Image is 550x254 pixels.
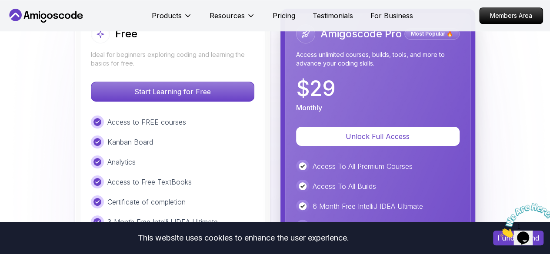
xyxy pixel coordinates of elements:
[313,10,353,21] a: Testimonials
[107,117,186,127] p: Access to FREE courses
[296,78,336,99] p: $ 29
[91,82,254,102] button: Start Learning for Free
[307,131,449,142] p: Unlock Full Access
[3,3,57,38] img: Chat attention grabber
[496,200,550,241] iframe: chat widget
[296,127,460,146] button: Unlock Full Access
[107,157,136,167] p: Analytics
[91,82,254,101] p: Start Learning for Free
[91,87,254,96] a: Start Learning for Free
[296,102,322,113] p: Monthly
[296,50,460,68] p: Access unlimited courses, builds, tools, and more to advance your coding skills.
[107,177,192,187] p: Access to Free TextBooks
[152,10,182,21] p: Products
[7,228,480,247] div: This website uses cookies to enhance the user experience.
[107,217,218,227] p: 3 Month Free IntelliJ IDEA Ultimate
[370,10,413,21] a: For Business
[406,30,458,38] p: Most Popular 🔥
[273,10,295,21] a: Pricing
[480,8,543,23] p: Members Area
[115,27,137,41] h2: Free
[152,10,192,28] button: Products
[210,10,255,28] button: Resources
[3,3,7,11] span: 1
[493,231,543,245] button: Accept cookies
[107,137,153,147] p: Kanban Board
[313,161,413,172] p: Access To All Premium Courses
[313,181,376,191] p: Access To All Builds
[320,27,402,41] h2: Amigoscode Pro
[107,197,186,207] p: Certificate of completion
[313,221,393,231] p: Unlimited Kanban Boards
[91,50,254,68] p: Ideal for beginners exploring coding and learning the basics for free.
[313,201,423,211] p: 6 Month Free IntelliJ IDEA Ultimate
[479,7,543,24] a: Members Area
[210,10,245,21] p: Resources
[296,132,460,141] a: Unlock Full Access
